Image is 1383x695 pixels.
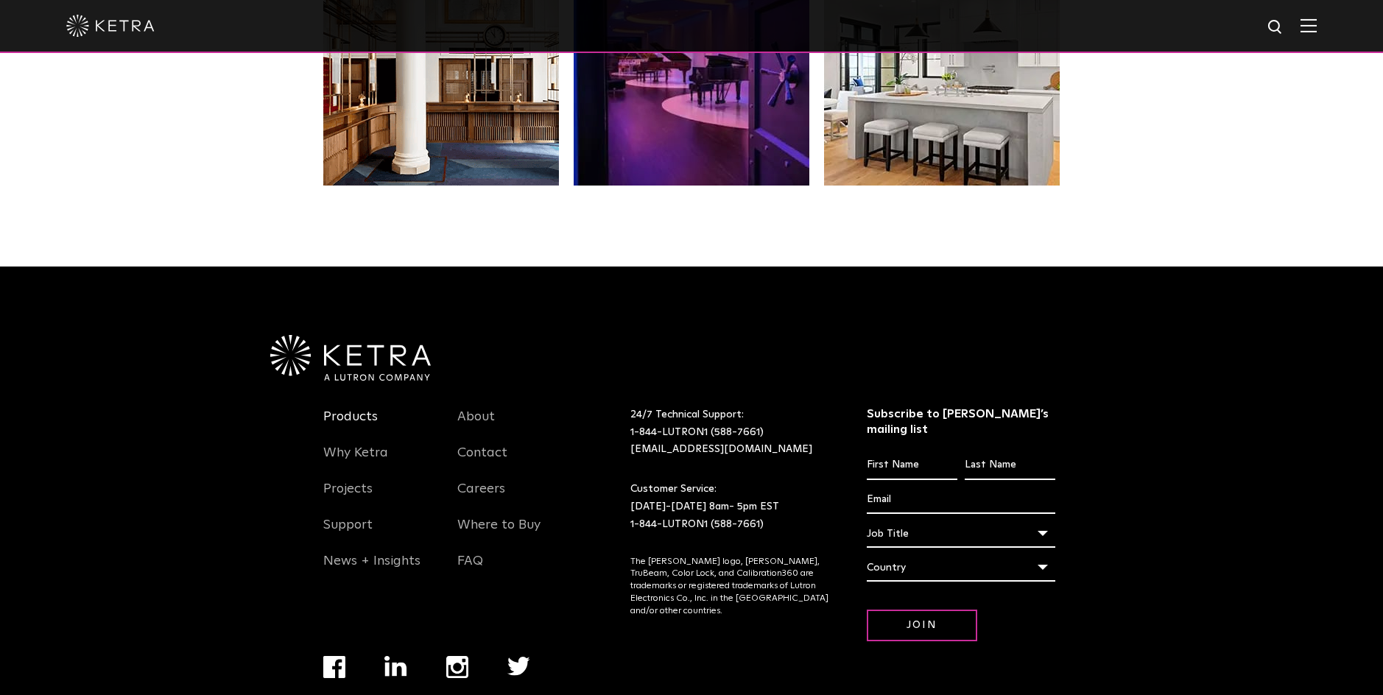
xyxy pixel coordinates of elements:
a: Projects [323,481,373,515]
input: Email [867,486,1056,514]
a: 1-844-LUTRON1 (588-7661) [630,427,764,437]
a: Careers [457,481,505,515]
img: facebook [323,656,345,678]
a: [EMAIL_ADDRESS][DOMAIN_NAME] [630,444,812,454]
p: 24/7 Technical Support: [630,406,830,459]
a: News + Insights [323,553,420,587]
img: twitter [507,657,530,676]
div: Navigation Menu [323,406,435,587]
a: Why Ketra [323,445,388,479]
a: 1-844-LUTRON1 (588-7661) [630,519,764,529]
img: Hamburger%20Nav.svg [1301,18,1317,32]
h3: Subscribe to [PERSON_NAME]’s mailing list [867,406,1056,437]
div: Navigation Menu [457,406,569,587]
img: instagram [446,656,468,678]
p: Customer Service: [DATE]-[DATE] 8am- 5pm EST [630,481,830,533]
div: Country [867,554,1056,582]
img: search icon [1267,18,1285,37]
a: Contact [457,445,507,479]
p: The [PERSON_NAME] logo, [PERSON_NAME], TruBeam, Color Lock, and Calibration360 are trademarks or ... [630,556,830,618]
a: Products [323,409,378,442]
a: Support [323,517,373,551]
div: Job Title [867,520,1056,548]
a: Where to Buy [457,517,541,551]
input: Join [867,610,977,641]
a: About [457,409,495,442]
img: linkedin [384,656,407,677]
img: ketra-logo-2019-white [66,15,155,37]
input: First Name [867,451,957,479]
input: Last Name [965,451,1055,479]
a: FAQ [457,553,483,587]
img: Ketra-aLutronCo_White_RGB [270,335,431,381]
